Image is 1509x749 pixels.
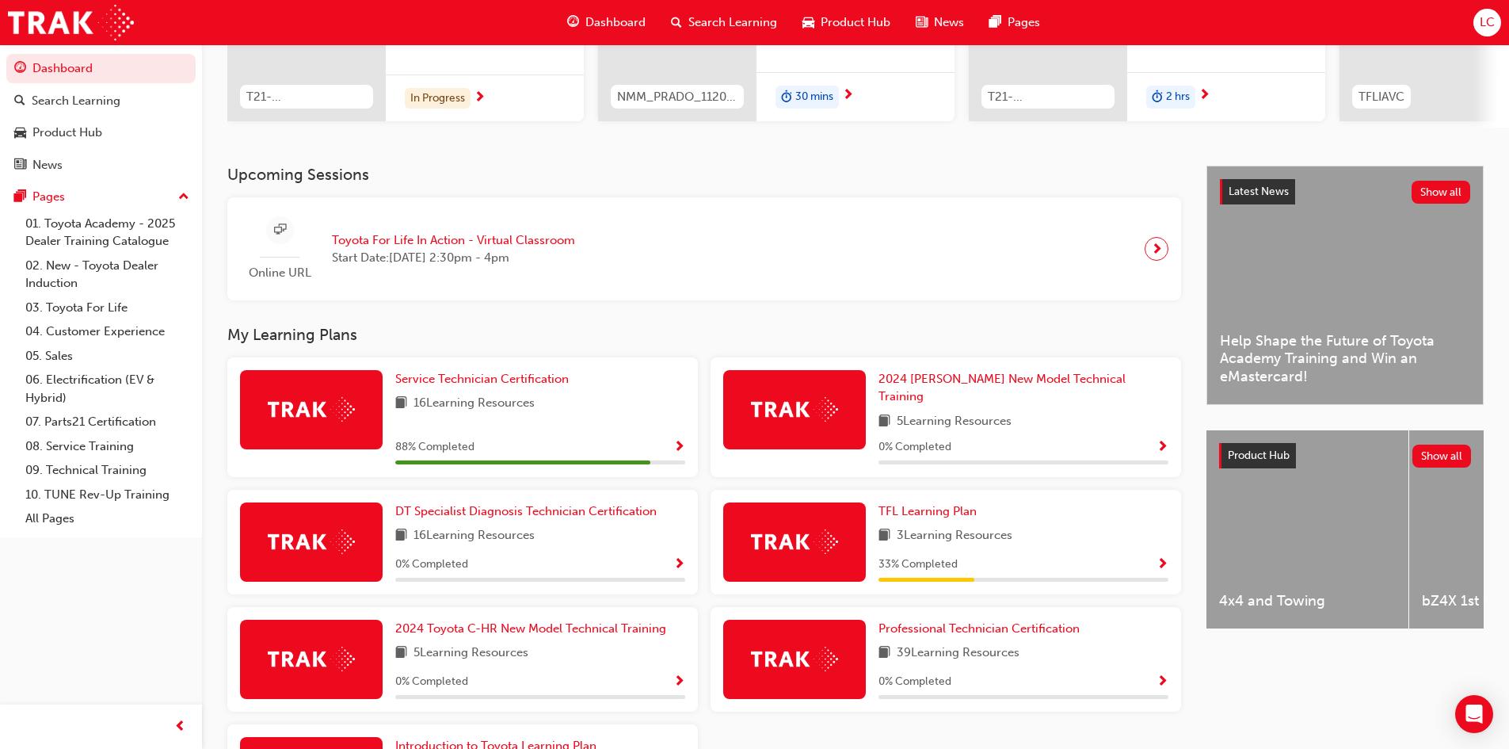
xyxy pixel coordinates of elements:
[6,86,196,116] a: Search Learning
[32,92,120,110] div: Search Learning
[658,6,790,39] a: search-iconSearch Learning
[878,504,977,518] span: TFL Learning Plan
[6,54,196,83] a: Dashboard
[1157,438,1168,457] button: Show Progress
[6,182,196,212] button: Pages
[977,6,1053,39] a: pages-iconPages
[897,412,1012,432] span: 5 Learning Resources
[246,88,367,106] span: T21-STDLS_PRE_READ
[395,621,666,636] span: 2024 Toyota C-HR New Model Technical Training
[781,87,792,108] span: duration-icon
[878,438,951,457] span: 0 % Completed
[1412,181,1471,204] button: Show all
[1157,672,1168,692] button: Show Progress
[878,673,951,691] span: 0 % Completed
[395,673,468,691] span: 0 % Completed
[751,647,838,671] img: Trak
[413,394,535,414] span: 16 Learning Resources
[274,220,286,240] span: sessionType_ONLINE_URL-icon
[14,159,26,173] span: news-icon
[673,672,685,692] button: Show Progress
[751,397,838,422] img: Trak
[751,529,838,554] img: Trak
[14,126,26,140] span: car-icon
[988,88,1108,106] span: T21-FOD_HVIS_PREREQ
[1157,555,1168,575] button: Show Progress
[903,6,977,39] a: news-iconNews
[395,372,569,386] span: Service Technician Certification
[1228,449,1290,462] span: Product Hub
[395,620,673,638] a: 2024 Toyota C-HR New Model Technical Training
[19,368,196,410] a: 06. Electrification (EV & Hybrid)
[19,434,196,459] a: 08. Service Training
[19,344,196,369] a: 05. Sales
[1166,88,1190,106] span: 2 hrs
[897,644,1019,663] span: 39 Learning Resources
[395,438,474,457] span: 88 % Completed
[6,151,196,180] a: News
[405,88,471,109] div: In Progress
[878,372,1126,404] span: 2024 [PERSON_NAME] New Model Technical Training
[413,644,528,663] span: 5 Learning Resources
[395,526,407,546] span: book-icon
[19,212,196,254] a: 01. Toyota Academy - 2025 Dealer Training Catalogue
[1412,445,1472,468] button: Show all
[32,188,65,206] div: Pages
[19,410,196,434] a: 07. Parts21 Certification
[878,526,890,546] span: book-icon
[474,91,486,105] span: next-icon
[1229,185,1289,198] span: Latest News
[332,249,575,267] span: Start Date: [DATE] 2:30pm - 4pm
[585,13,646,32] span: Dashboard
[1008,13,1040,32] span: Pages
[671,13,682,32] span: search-icon
[567,13,579,32] span: guage-icon
[395,394,407,414] span: book-icon
[395,504,657,518] span: DT Specialist Diagnosis Technician Certification
[1152,87,1163,108] span: duration-icon
[1480,13,1495,32] span: LC
[802,13,814,32] span: car-icon
[1157,441,1168,455] span: Show Progress
[32,124,102,142] div: Product Hub
[1151,238,1163,260] span: next-icon
[395,644,407,663] span: book-icon
[897,526,1012,546] span: 3 Learning Resources
[1455,695,1493,733] div: Open Intercom Messenger
[240,210,1168,289] a: Online URLToyota For Life In Action - Virtual ClassroomStart Date:[DATE] 2:30pm - 4pm
[1220,179,1470,204] a: Latest NewsShow all
[878,370,1168,406] a: 2024 [PERSON_NAME] New Model Technical Training
[688,13,777,32] span: Search Learning
[268,529,355,554] img: Trak
[6,118,196,147] a: Product Hub
[19,483,196,507] a: 10. TUNE Rev-Up Training
[1206,166,1484,405] a: Latest NewsShow allHelp Shape the Future of Toyota Academy Training and Win an eMastercard!
[790,6,903,39] a: car-iconProduct Hub
[395,370,575,388] a: Service Technician Certification
[1157,558,1168,572] span: Show Progress
[268,397,355,422] img: Trak
[842,89,854,103] span: next-icon
[673,675,685,690] span: Show Progress
[673,438,685,457] button: Show Progress
[8,5,134,40] img: Trak
[227,166,1181,184] h3: Upcoming Sessions
[1219,443,1471,468] a: Product HubShow all
[19,254,196,296] a: 02. New - Toyota Dealer Induction
[1206,430,1408,629] a: 4x4 and Towing
[878,412,890,432] span: book-icon
[240,264,319,282] span: Online URL
[413,526,535,546] span: 16 Learning Resources
[795,88,833,106] span: 30 mins
[1220,332,1470,386] span: Help Shape the Future of Toyota Academy Training and Win an eMastercard!
[821,13,890,32] span: Product Hub
[1473,9,1501,36] button: LC
[268,647,355,671] img: Trak
[174,717,186,737] span: prev-icon
[19,296,196,320] a: 03. Toyota For Life
[878,620,1086,638] a: Professional Technician Certification
[617,88,737,106] span: NMM_PRADO_112024_MODULE_1
[916,13,928,32] span: news-icon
